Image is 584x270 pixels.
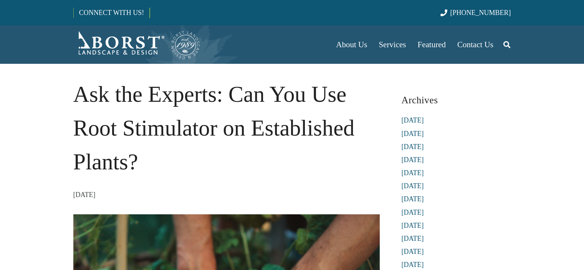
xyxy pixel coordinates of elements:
a: Search [499,35,515,54]
span: Contact Us [457,40,493,49]
a: [DATE] [402,209,424,216]
a: About Us [330,25,373,64]
a: Borst-Logo [73,29,201,60]
a: [DATE] [402,222,424,229]
a: [DATE] [402,195,424,203]
span: [PHONE_NUMBER] [450,9,511,17]
a: [DATE] [402,116,424,124]
span: Featured [418,40,446,49]
span: About Us [336,40,367,49]
a: [DATE] [402,235,424,242]
a: [DATE] [402,130,424,137]
a: [DATE] [402,143,424,151]
h3: Archives [402,91,511,109]
a: [DATE] [402,156,424,164]
h1: Ask the Experts: Can You Use Root Stimulator on Established Plants? [73,78,380,179]
a: [DATE] [402,182,424,190]
span: Services [379,40,406,49]
a: [DATE] [402,169,424,177]
time: 24 March 2023 at 15:48:21 America/New_York [73,189,96,200]
a: Contact Us [452,25,499,64]
a: [PHONE_NUMBER] [440,9,511,17]
a: Featured [412,25,452,64]
a: [DATE] [402,261,424,268]
a: Services [373,25,412,64]
a: CONNECT WITH US! [74,3,149,22]
a: [DATE] [402,248,424,255]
